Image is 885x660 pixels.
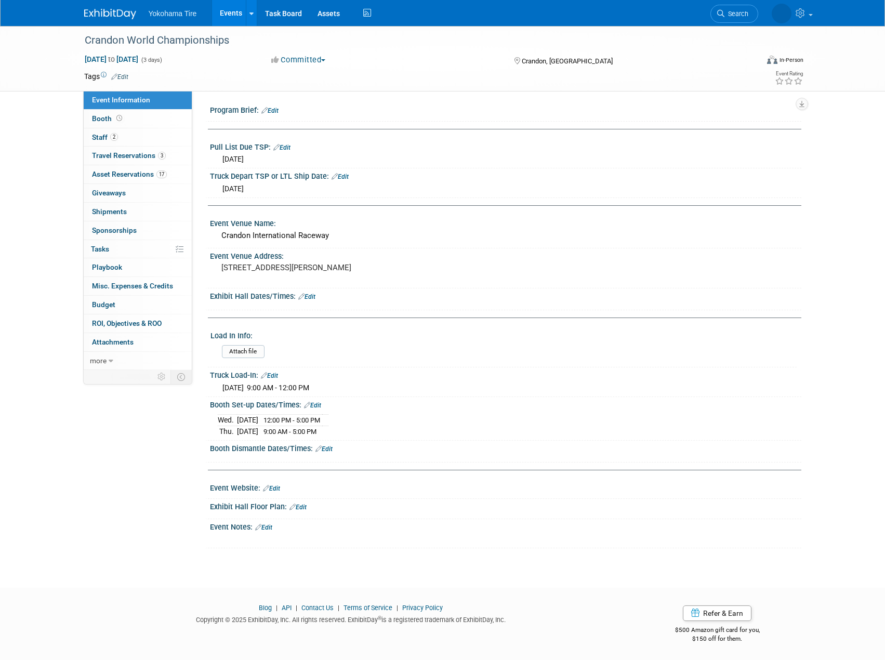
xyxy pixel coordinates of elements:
[633,635,801,643] div: $150 off for them.
[210,367,801,381] div: Truck Load-In:
[210,288,801,302] div: Exhibit Hall Dates/Times:
[92,263,122,271] span: Playbook
[92,207,127,216] span: Shipments
[668,5,716,23] a: Search
[92,282,173,290] span: Misc. Expenses & Credits
[90,357,107,365] span: more
[344,604,392,612] a: Terms of Service
[84,184,192,202] a: Giveaways
[268,55,329,65] button: Committed
[114,114,124,122] span: Booth not reserved yet
[111,73,128,81] a: Edit
[84,314,192,333] a: ROI, Objectives & ROO
[218,228,794,244] div: Crandon International Raceway
[304,402,321,409] a: Edit
[84,128,192,147] a: Staff2
[92,319,162,327] span: ROI, Objectives & ROO
[170,370,192,384] td: Toggle Event Tabs
[729,6,791,17] img: GEOFF DUNIVIN
[84,221,192,240] a: Sponsorships
[84,333,192,351] a: Attachments
[289,504,307,511] a: Edit
[84,352,192,370] a: more
[91,245,109,253] span: Tasks
[210,397,801,411] div: Booth Set-up Dates/Times:
[140,57,162,63] span: (3 days)
[81,31,743,50] div: Crandon World Championships
[237,415,258,426] td: [DATE]
[92,151,166,160] span: Travel Reservations
[282,604,292,612] a: API
[84,9,136,19] img: ExhibitDay
[263,416,320,424] span: 12:00 PM - 5:00 PM
[779,56,803,64] div: In-Person
[218,415,237,426] td: Wed.
[682,10,706,18] span: Search
[263,485,280,492] a: Edit
[92,338,134,346] span: Attachments
[210,168,801,182] div: Truck Depart TSP or LTL Ship Date:
[84,110,192,128] a: Booth
[92,114,124,123] span: Booth
[210,139,801,153] div: Pull List Due TSP:
[683,605,751,621] a: Refer & Earn
[222,155,244,163] span: [DATE]
[156,170,167,178] span: 17
[259,604,272,612] a: Blog
[237,426,258,437] td: [DATE]
[84,296,192,314] a: Budget
[210,499,801,512] div: Exhibit Hall Floor Plan:
[107,55,116,63] span: to
[92,226,137,234] span: Sponsorships
[263,428,316,435] span: 9:00 AM - 5:00 PM
[697,54,804,70] div: Event Format
[84,147,192,165] a: Travel Reservations3
[221,263,445,272] pre: [STREET_ADDRESS][PERSON_NAME]
[261,372,278,379] a: Edit
[84,71,128,82] td: Tags
[210,480,801,494] div: Event Website:
[92,170,167,178] span: Asset Reservations
[522,57,613,65] span: Crandon, [GEOGRAPHIC_DATA]
[402,604,443,612] a: Privacy Policy
[301,604,334,612] a: Contact Us
[84,613,618,625] div: Copyright © 2025 ExhibitDay, Inc. All rights reserved. ExhibitDay is a registered trademark of Ex...
[92,189,126,197] span: Giveaways
[210,248,801,261] div: Event Venue Address:
[92,96,150,104] span: Event Information
[218,426,237,437] td: Thu.
[210,216,801,229] div: Event Venue Name:
[775,71,803,76] div: Event Rating
[84,277,192,295] a: Misc. Expenses & Credits
[84,55,139,64] span: [DATE] [DATE]
[110,133,118,141] span: 2
[84,91,192,109] a: Event Information
[335,604,342,612] span: |
[210,519,801,533] div: Event Notes:
[633,619,801,643] div: $500 Amazon gift card for you,
[222,384,309,392] span: [DATE] 9:00 AM - 12:00 PM
[293,604,300,612] span: |
[273,604,280,612] span: |
[255,524,272,531] a: Edit
[149,9,197,18] span: Yokohama Tire
[332,173,349,180] a: Edit
[92,133,118,141] span: Staff
[315,445,333,453] a: Edit
[158,152,166,160] span: 3
[84,240,192,258] a: Tasks
[210,102,801,116] div: Program Brief:
[394,604,401,612] span: |
[153,370,171,384] td: Personalize Event Tab Strip
[92,300,115,309] span: Budget
[378,615,381,621] sup: ®
[222,184,244,193] span: [DATE]
[84,165,192,183] a: Asset Reservations17
[298,293,315,300] a: Edit
[273,144,290,151] a: Edit
[767,56,777,64] img: Format-Inperson.png
[210,441,801,454] div: Booth Dismantle Dates/Times:
[261,107,279,114] a: Edit
[84,258,192,276] a: Playbook
[210,328,797,341] div: Load In Info:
